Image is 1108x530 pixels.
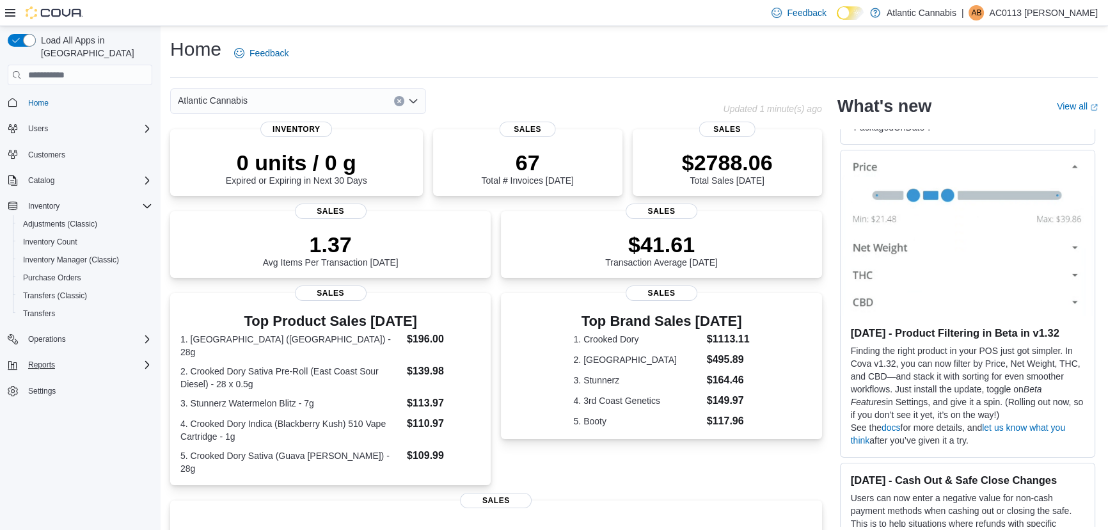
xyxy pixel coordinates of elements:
dt: 4. Crooked Dory Indica (Blackberry Kush) 510 Vape Cartridge - 1g [180,417,402,443]
h3: [DATE] - Cash Out & Safe Close Changes [851,474,1084,486]
a: Inventory Count [18,234,83,250]
span: Operations [23,332,152,347]
button: Users [3,120,157,138]
dd: $110.97 [407,416,480,431]
div: Total # Invoices [DATE] [481,150,573,186]
span: Users [28,124,48,134]
a: Feedback [229,40,294,66]
button: Operations [23,332,71,347]
p: See the for more details, and after you’ve given it a try. [851,421,1084,447]
a: Customers [23,147,70,163]
span: Sales [295,204,367,219]
div: Expired or Expiring in Next 30 Days [226,150,367,186]
p: AC0113 [PERSON_NAME] [989,5,1098,20]
button: Operations [3,330,157,348]
dd: $164.46 [707,373,750,388]
div: Transaction Average [DATE] [605,232,718,268]
span: Sales [699,122,756,137]
span: Inventory [23,198,152,214]
a: docs [882,422,901,433]
div: Total Sales [DATE] [682,150,773,186]
a: let us know what you think [851,422,1065,446]
dt: 3. Stunnerz Watermelon Blitz - 7g [180,397,402,410]
a: Inventory Manager (Classic) [18,252,124,268]
button: Purchase Orders [13,269,157,287]
dd: $495.89 [707,352,750,367]
span: Feedback [787,6,826,19]
span: Purchase Orders [23,273,81,283]
button: Home [3,93,157,111]
span: Adjustments (Classic) [23,219,97,229]
a: Purchase Orders [18,270,86,285]
a: Settings [23,383,61,399]
p: | [962,5,964,20]
button: Transfers [13,305,157,323]
dd: $139.98 [407,364,480,379]
span: Feedback [249,47,289,60]
span: Inventory Count [18,234,152,250]
h2: What's new [837,96,931,116]
span: Inventory Manager (Classic) [18,252,152,268]
button: Catalog [23,173,59,188]
h1: Home [170,36,221,62]
dd: $113.97 [407,396,480,411]
span: AB [971,5,981,20]
span: Home [23,94,152,110]
span: Customers [23,147,152,163]
span: Transfers [23,309,55,319]
div: Avg Items Per Transaction [DATE] [263,232,399,268]
span: Home [28,98,49,108]
p: Updated 1 minute(s) ago [723,104,821,114]
span: Transfers [18,306,152,321]
span: Inventory [28,201,59,211]
button: Clear input [394,96,404,106]
span: Operations [28,334,66,344]
a: Home [23,95,54,111]
dt: 2. Crooked Dory Sativa Pre-Roll (East Coast Sour Diesel) - 28 x 0.5g [180,365,402,390]
button: Users [23,121,53,136]
p: Atlantic Cannabis [887,5,956,20]
dd: $109.99 [407,448,480,463]
a: View allExternal link [1057,101,1098,111]
button: Reports [23,357,60,373]
span: Users [23,121,152,136]
dt: 1. [GEOGRAPHIC_DATA] ([GEOGRAPHIC_DATA]) - 28g [180,333,402,358]
dd: $117.96 [707,414,750,429]
span: Customers [28,150,65,160]
img: Cova [26,6,83,19]
button: Transfers (Classic) [13,287,157,305]
button: Adjustments (Classic) [13,215,157,233]
div: AC0113 Baker Jory [969,5,984,20]
p: 67 [481,150,573,175]
span: Catalog [23,173,152,188]
nav: Complex example [8,88,152,433]
span: Settings [28,386,56,396]
span: Transfers (Classic) [23,291,87,301]
span: Purchase Orders [18,270,152,285]
button: Inventory Count [13,233,157,251]
span: Settings [23,383,152,399]
dd: $1113.11 [707,332,750,347]
em: Beta Features [851,384,1042,407]
dd: $149.97 [707,393,750,408]
a: Transfers (Classic) [18,288,92,303]
p: Finding the right product in your POS just got simpler. In Cova v1.32, you can now filter by Pric... [851,344,1084,421]
svg: External link [1090,104,1098,111]
button: Inventory Manager (Classic) [13,251,157,269]
button: Catalog [3,172,157,189]
dt: 5. Crooked Dory Sativa (Guava [PERSON_NAME]) - 28g [180,449,402,475]
button: Open list of options [408,96,418,106]
span: Sales [626,285,697,301]
h3: [DATE] - Product Filtering in Beta in v1.32 [851,326,1084,339]
a: Transfers [18,306,60,321]
p: 1.37 [263,232,399,257]
dt: 4. 3rd Coast Genetics [573,394,701,407]
span: Load All Apps in [GEOGRAPHIC_DATA] [36,34,152,60]
button: Inventory [3,197,157,215]
dt: 1. Crooked Dory [573,333,701,346]
h3: Top Product Sales [DATE] [180,314,480,329]
p: $2788.06 [682,150,773,175]
dt: 5. Booty [573,415,701,428]
dt: 3. Stunnerz [573,374,701,387]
